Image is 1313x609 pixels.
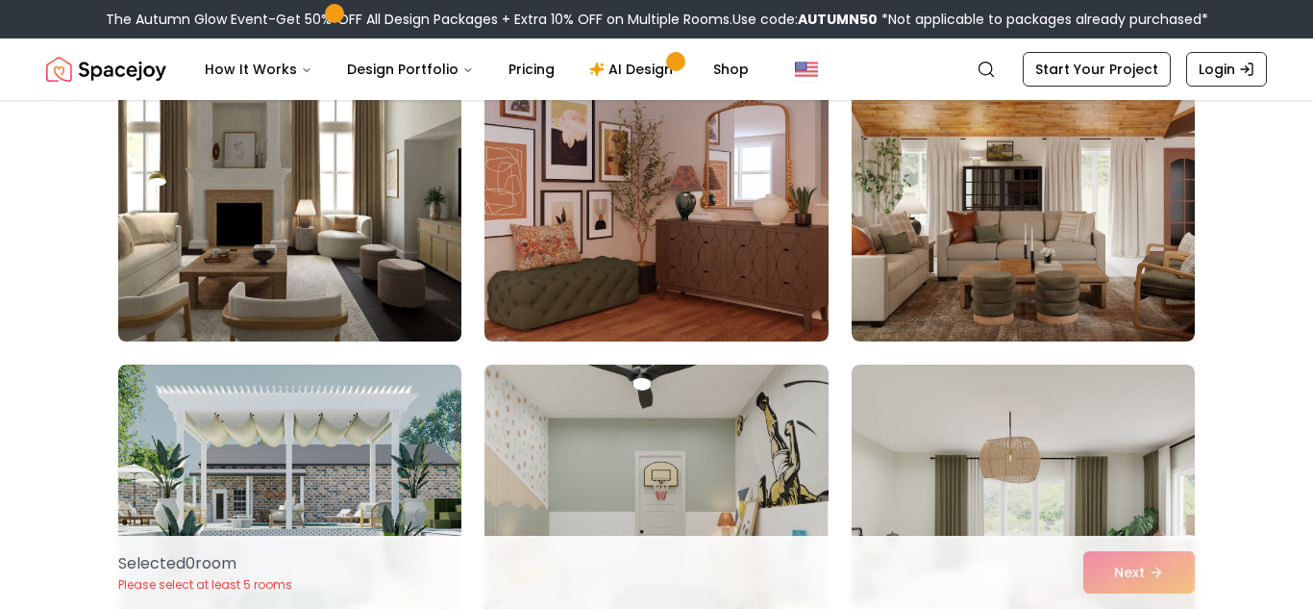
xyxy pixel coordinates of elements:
button: How It Works [189,50,328,89]
p: Please select at least 5 rooms [118,577,292,593]
b: AUTUMN50 [798,10,878,29]
p: Selected 0 room [118,552,292,575]
img: Room room-40 [110,26,470,349]
a: Shop [698,50,764,89]
img: Room room-42 [852,34,1195,342]
a: Start Your Project [1023,52,1171,87]
div: The Autumn Glow Event-Get 50% OFF All Design Packages + Extra 10% OFF on Multiple Rooms. [106,10,1208,29]
a: Pricing [493,50,570,89]
img: Room room-41 [484,34,828,342]
nav: Global [46,38,1267,100]
a: Login [1186,52,1267,87]
span: *Not applicable to packages already purchased* [878,10,1208,29]
img: United States [795,58,818,81]
nav: Main [189,50,764,89]
img: Spacejoy Logo [46,50,166,89]
span: Use code: [732,10,878,29]
a: AI Design [574,50,694,89]
button: Design Portfolio [332,50,489,89]
a: Spacejoy [46,50,166,89]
